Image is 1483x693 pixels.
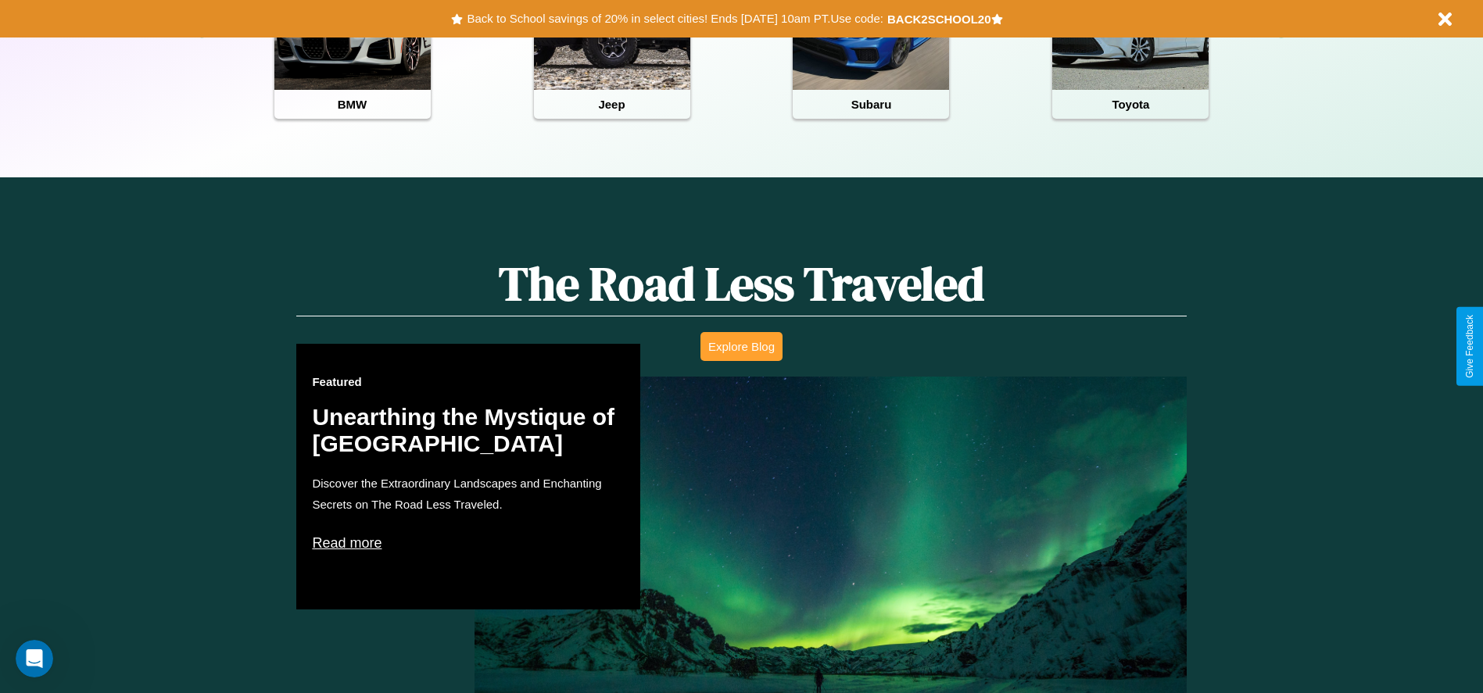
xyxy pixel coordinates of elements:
h3: Featured [312,375,625,388]
b: BACK2SCHOOL20 [887,13,991,26]
div: Give Feedback [1464,315,1475,378]
h4: Jeep [534,90,690,119]
h1: The Road Less Traveled [296,252,1186,316]
h4: Toyota [1052,90,1209,119]
h2: Unearthing the Mystique of [GEOGRAPHIC_DATA] [312,404,625,457]
button: Explore Blog [700,332,783,361]
h4: BMW [274,90,431,119]
iframe: Intercom live chat [16,640,53,677]
p: Discover the Extraordinary Landscapes and Enchanting Secrets on The Road Less Traveled. [312,473,625,515]
h4: Subaru [793,90,949,119]
button: Back to School savings of 20% in select cities! Ends [DATE] 10am PT.Use code: [463,8,887,30]
p: Read more [312,530,625,555]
